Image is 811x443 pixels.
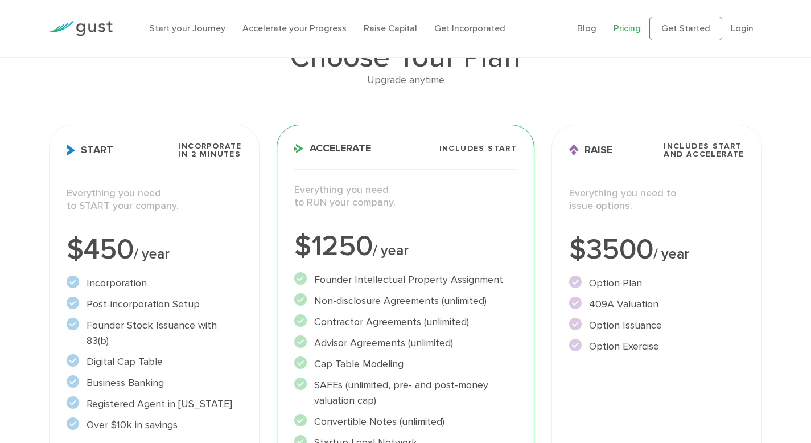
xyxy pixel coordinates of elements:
[67,144,113,156] span: Start
[569,144,579,156] img: Raise Icon
[294,378,517,408] li: SAFEs (unlimited, pre- and post-money valuation cap)
[364,23,417,34] a: Raise Capital
[569,318,744,333] li: Option Issuance
[67,375,241,391] li: Business Banking
[178,142,241,158] span: Incorporate in 2 Minutes
[731,23,754,34] a: Login
[294,293,517,309] li: Non-disclosure Agreements (unlimited)
[49,43,762,72] h1: Choose Your Plan
[294,143,371,154] span: Accelerate
[664,142,744,158] span: Includes START and ACCELERATE
[67,396,241,412] li: Registered Agent in [US_STATE]
[67,297,241,312] li: Post-incorporation Setup
[67,144,75,156] img: Start Icon X2
[242,23,347,34] a: Accelerate your Progress
[569,276,744,291] li: Option Plan
[569,236,744,264] div: $3500
[569,144,612,156] span: Raise
[294,356,517,372] li: Cap Table Modeling
[134,245,170,262] span: / year
[49,72,762,89] div: Upgrade anytime
[569,297,744,312] li: 409A Valuation
[67,354,241,370] li: Digital Cap Table
[373,242,409,259] span: / year
[67,417,241,433] li: Over $10k in savings
[569,187,744,213] p: Everything you need to issue options.
[294,314,517,330] li: Contractor Agreements (unlimited)
[294,232,517,261] div: $1250
[439,145,517,153] span: Includes START
[569,339,744,354] li: Option Exercise
[434,23,505,34] a: Get Incorporated
[649,17,722,40] a: Get Started
[67,276,241,291] li: Incorporation
[149,23,225,34] a: Start your Journey
[67,318,241,348] li: Founder Stock Issuance with 83(b)
[614,23,641,34] a: Pricing
[653,245,689,262] span: / year
[294,144,304,153] img: Accelerate Icon
[577,23,596,34] a: Blog
[294,184,517,210] p: Everything you need to RUN your company.
[294,414,517,429] li: Convertible Notes (unlimited)
[67,187,241,213] p: Everything you need to START your company.
[67,236,241,264] div: $450
[294,272,517,288] li: Founder Intellectual Property Assignment
[49,21,113,36] img: Gust Logo
[294,335,517,351] li: Advisor Agreements (unlimited)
